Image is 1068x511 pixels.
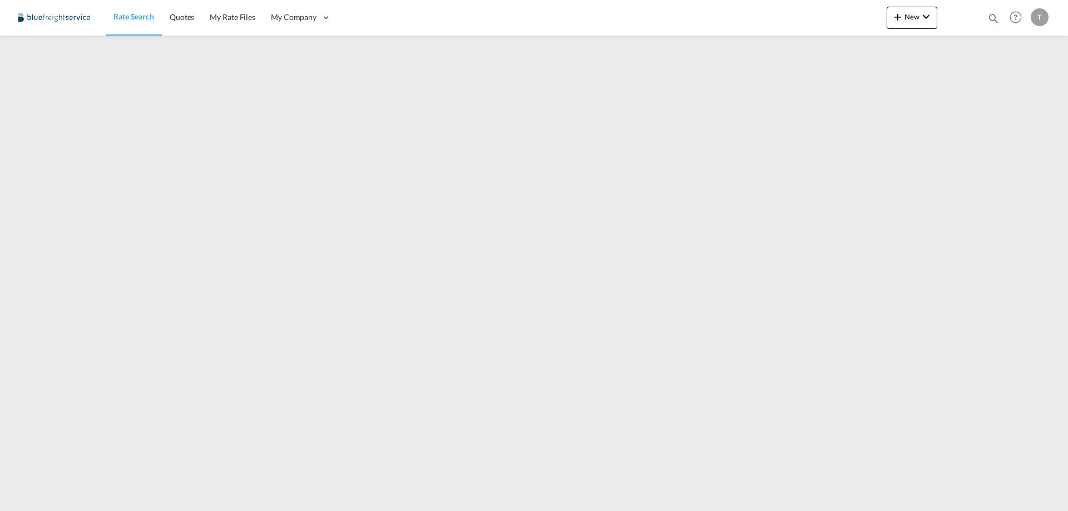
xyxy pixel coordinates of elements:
img: 9097ab40c0d911ee81d80fb7ec8da167.JPG [17,5,92,30]
md-icon: icon-chevron-down [919,10,933,23]
div: icon-magnify [987,12,1000,29]
div: Help [1006,8,1031,28]
button: icon-plus 400-fgNewicon-chevron-down [887,7,937,29]
div: T [1031,8,1049,26]
span: Rate Search [113,12,154,21]
span: My Rate Files [210,12,255,22]
md-icon: icon-magnify [987,12,1000,24]
span: Quotes [170,12,194,22]
span: My Company [271,12,317,23]
span: Help [1006,8,1025,27]
md-icon: icon-plus 400-fg [891,10,904,23]
span: New [891,12,933,21]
